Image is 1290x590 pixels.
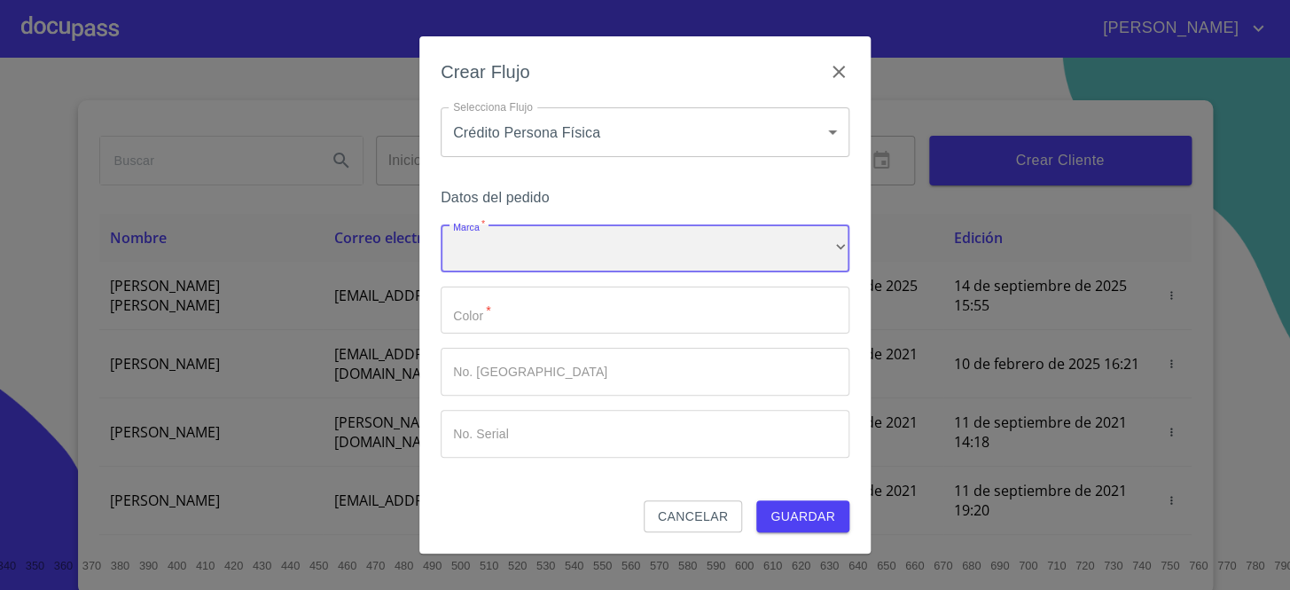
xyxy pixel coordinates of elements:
button: Cancelar [644,500,742,533]
div: Crédito Persona Física [441,107,849,157]
div: ​ [441,224,849,272]
button: Guardar [756,500,849,533]
span: Guardar [770,506,835,528]
span: Cancelar [658,506,728,528]
h6: Crear Flujo [441,58,530,86]
h6: Datos del pedido [441,185,849,210]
